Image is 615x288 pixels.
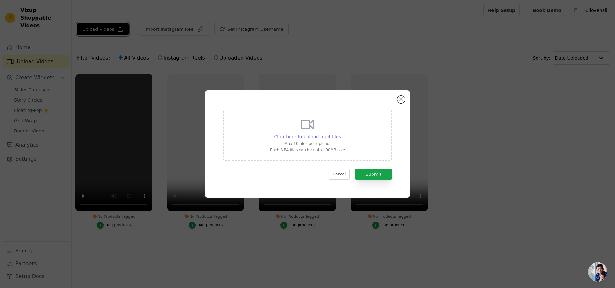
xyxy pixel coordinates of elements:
button: Submit [355,169,392,180]
button: Close modal [397,96,405,103]
p: Each MP4 files can be upto 100MB size [270,148,345,153]
span: Click here to upload mp4 files [274,134,341,139]
button: Cancel [329,169,350,180]
div: 开放式聊天 [588,262,607,282]
p: Max 10 files per upload. [270,141,345,146]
